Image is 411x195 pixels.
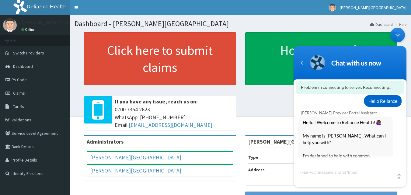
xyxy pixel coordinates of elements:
b: Administrators [87,138,124,145]
textarea: Type your message and hit 'Enter' [3,141,116,163]
span: Claims [13,90,25,96]
strong: [PERSON_NAME][GEOGRAPHIC_DATA] [248,138,341,145]
span: Add emojis [105,149,111,155]
iframe: SalesIQ Chatwindow [291,25,409,190]
img: User Image [329,4,336,12]
a: [EMAIL_ADDRESS][DOMAIN_NAME] [129,121,212,128]
li: Here [393,22,406,27]
a: How to Identify Enrollees [245,32,398,85]
span: Dashboard [13,64,33,69]
b: If you have any issue, reach us on: [115,98,198,105]
span: 0700 7354 2623 WhatsApp: [PHONE_NUMBER] Email: [115,106,233,129]
b: Type [248,155,258,160]
p: [PERSON_NAME][GEOGRAPHIC_DATA] [21,20,111,25]
span: [PERSON_NAME][GEOGRAPHIC_DATA] [340,5,406,10]
a: [PERSON_NAME][GEOGRAPHIC_DATA] [90,167,181,174]
a: Click here to submit claims [84,32,236,85]
a: Dashboard [370,22,393,27]
a: Online [21,27,36,32]
span: Switch Providers [13,50,44,56]
h1: Dashboard - [PERSON_NAME][GEOGRAPHIC_DATA] [75,20,406,28]
span: Tariffs [13,104,24,109]
img: User Image [3,18,17,32]
a: [PERSON_NAME][GEOGRAPHIC_DATA] [90,154,181,161]
b: Address [248,167,265,172]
